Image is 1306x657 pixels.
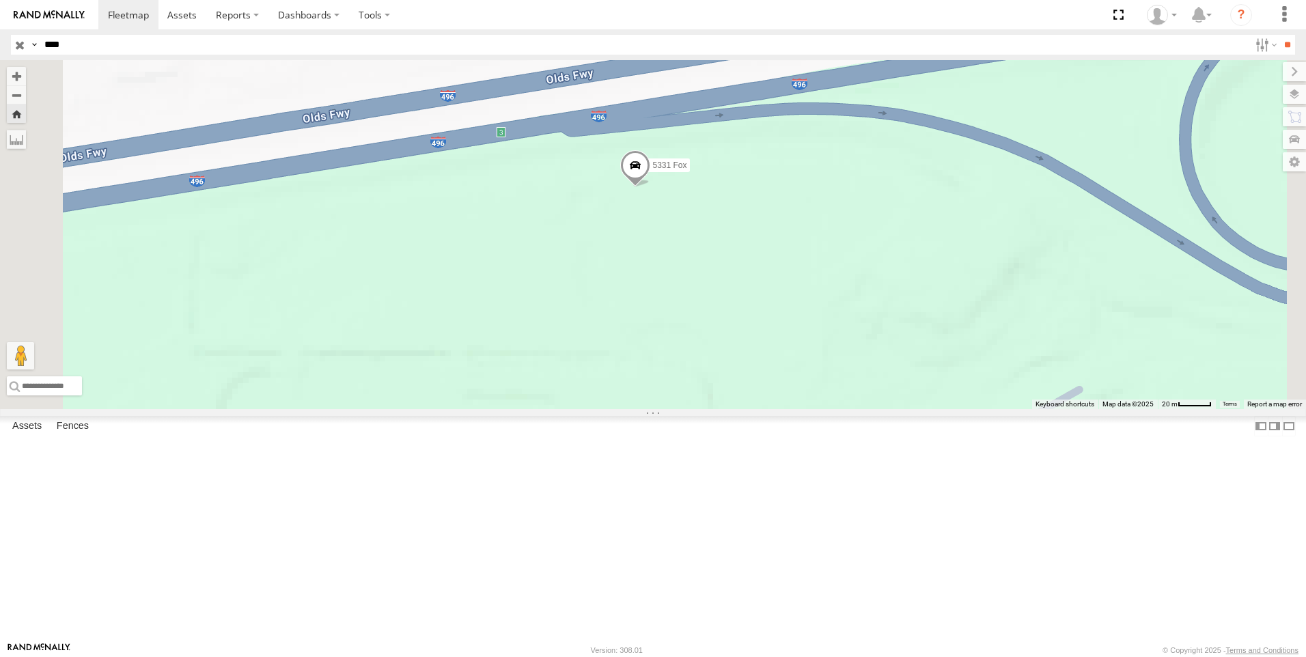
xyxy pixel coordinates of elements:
label: Search Filter Options [1250,35,1279,55]
img: rand-logo.svg [14,10,85,20]
div: © Copyright 2025 - [1163,646,1298,654]
button: Drag Pegman onto the map to open Street View [7,342,34,369]
span: 5331 Fox [653,160,687,170]
a: Terms (opens in new tab) [1223,402,1237,407]
label: Fences [50,417,96,436]
a: Report a map error [1247,400,1302,408]
div: Version: 308.01 [591,646,643,654]
a: Terms and Conditions [1226,646,1298,654]
label: Measure [7,130,26,149]
button: Zoom in [7,67,26,85]
label: Hide Summary Table [1282,416,1296,436]
span: 20 m [1162,400,1178,408]
label: Assets [5,417,48,436]
button: Keyboard shortcuts [1036,400,1094,409]
div: Frank Olivera [1142,5,1182,25]
a: Visit our Website [8,643,70,657]
label: Map Settings [1283,152,1306,171]
button: Zoom out [7,85,26,104]
label: Dock Summary Table to the Left [1254,416,1268,436]
i: ? [1230,4,1252,26]
label: Search Query [29,35,40,55]
label: Dock Summary Table to the Right [1268,416,1281,436]
span: Map data ©2025 [1102,400,1154,408]
button: Zoom Home [7,104,26,123]
button: Map Scale: 20 m per 46 pixels [1158,400,1216,409]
